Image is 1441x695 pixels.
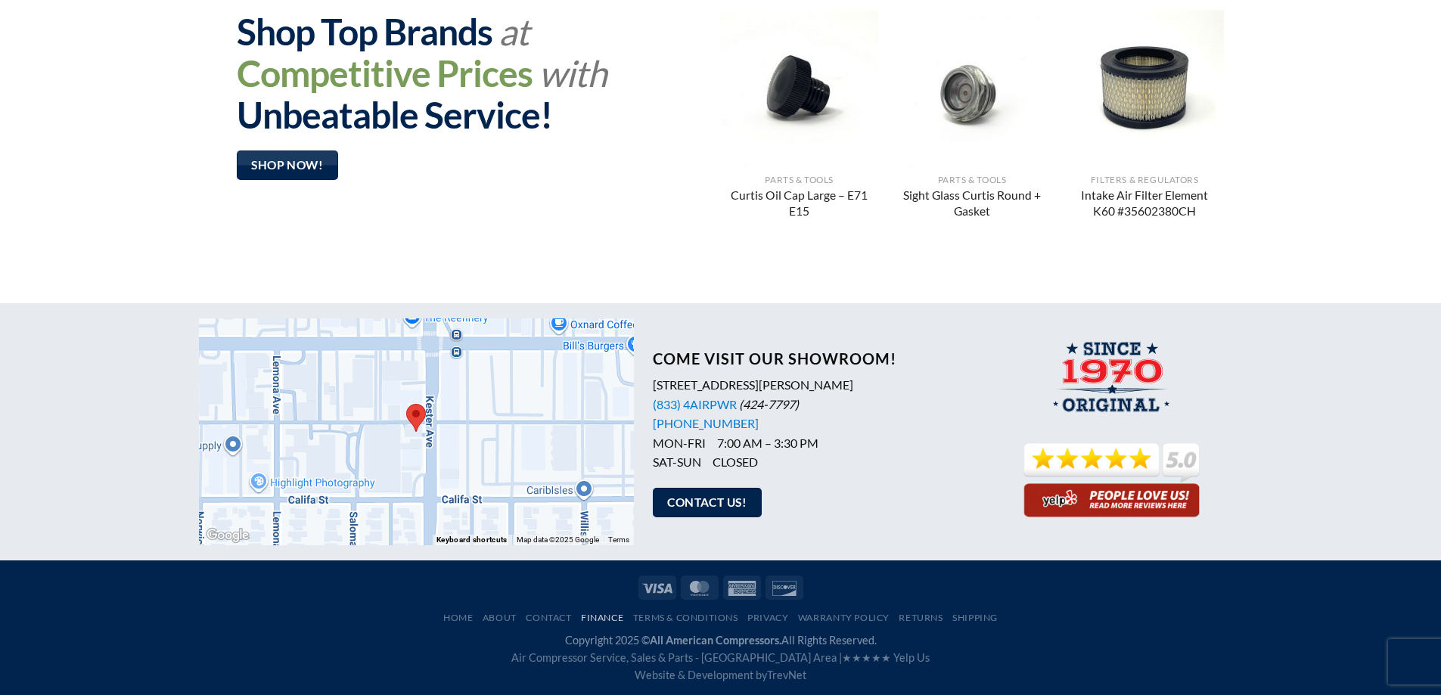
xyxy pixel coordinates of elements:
a: About [483,612,517,623]
strong: All American Compressors. [650,634,781,647]
p: Filters & Regulators [1073,175,1216,185]
a: Sight Glass Curtis Round + Gasket [901,188,1044,221]
a: Contact [526,612,571,623]
a: Curtis Oil Cap Large – E71 E15 [728,188,871,221]
span: Air Compressor Service, Sales & Parts - [GEOGRAPHIC_DATA] Area | Website & Development by [511,651,930,681]
a: Finance [581,612,623,623]
i: (424-7797) [739,397,799,411]
img: Sight Glass Curtis Round + Gasket [893,10,1051,168]
p: [STREET_ADDRESS][PERSON_NAME] MON-FRI 7:00 AM – 3:30 PM SAT-SUN CLOSED [653,375,982,472]
a: Warranty Policy [798,612,890,623]
a: Terms (opens in new tab) [608,535,629,544]
strong: Competitive Prices [237,51,533,95]
div: Copyright 2025 © All Rights Reserved. [199,631,1243,684]
img: Curtis Oil Cap Large - E71 E15 [720,10,878,168]
a: Privacy [747,612,788,623]
a: Contact Us! [653,488,762,517]
em: at [498,10,529,53]
img: Google [203,526,253,545]
a: Terms & Conditions [633,612,738,623]
a: (833) 4AIRPWR [653,397,737,411]
strong: Shop Top Brands [237,10,492,53]
a: Returns [899,612,943,623]
span: Map data ©2025 Google [517,535,599,544]
button: Keyboard shortcuts [436,535,507,545]
img: Intake Air Filter Element K60 #35602380CH [1066,10,1224,168]
a: Open this area in Google Maps (opens a new window) [203,526,253,545]
h3: Come Visit Our Showroom! [653,349,982,368]
img: The Original All American Compressors [1048,341,1177,422]
a: ★★★★★ Yelp Us [842,651,930,664]
a: TrevNet [767,669,806,681]
a: [PHONE_NUMBER] [653,416,759,430]
a: Shipping [952,612,998,623]
p: Parts & Tools [901,175,1044,185]
strong: Unbeatable Service! [237,93,552,136]
p: Parts & Tools [728,175,871,185]
a: Home [443,612,473,623]
a: Intake Air Filter Element K60 #35602380CH [1073,188,1216,221]
a: Shop Now! [237,150,338,180]
em: with [539,51,607,95]
span: Contact Us! [667,493,747,512]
